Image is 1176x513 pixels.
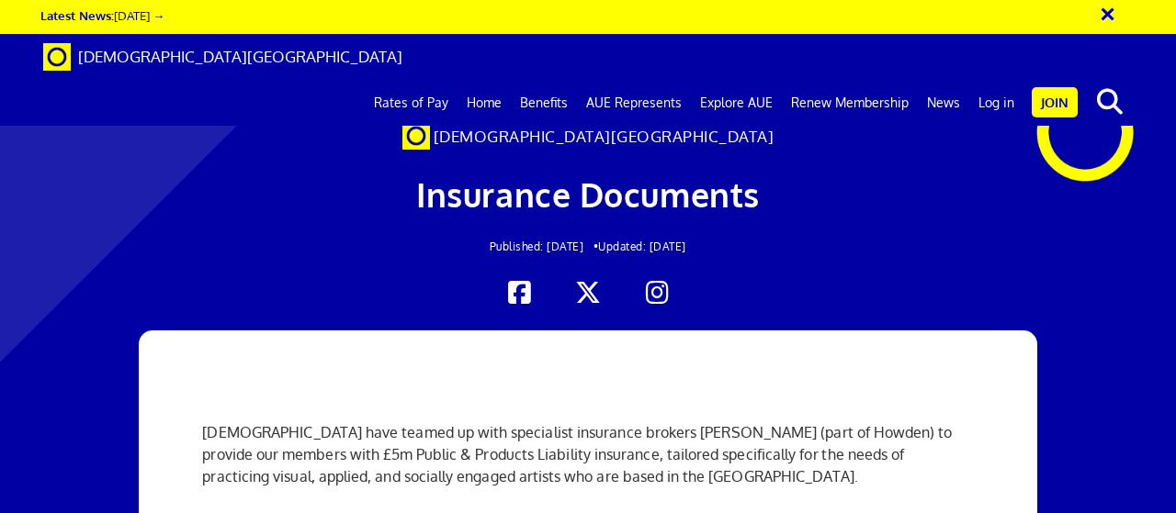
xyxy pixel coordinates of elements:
[691,80,782,126] a: Explore AUE
[782,80,918,126] a: Renew Membership
[577,80,691,126] a: AUE Represents
[40,7,114,23] strong: Latest News:
[40,7,164,23] a: Latest News:[DATE] →
[78,47,402,66] span: [DEMOGRAPHIC_DATA][GEOGRAPHIC_DATA]
[511,80,577,126] a: Benefits
[29,34,416,80] a: Brand [DEMOGRAPHIC_DATA][GEOGRAPHIC_DATA]
[365,80,458,126] a: Rates of Pay
[416,173,760,215] span: Insurance Documents
[458,80,511,126] a: Home
[202,399,973,487] p: [DEMOGRAPHIC_DATA] have teamed up with specialist insurance brokers [PERSON_NAME] (part of Howden...
[490,240,599,253] span: Published: [DATE] •
[918,80,969,126] a: News
[434,127,775,146] span: [DEMOGRAPHIC_DATA][GEOGRAPHIC_DATA]
[969,80,1023,126] a: Log in
[1032,87,1078,117] a: Join
[230,240,947,252] h2: Updated: [DATE]
[1081,83,1137,121] button: search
